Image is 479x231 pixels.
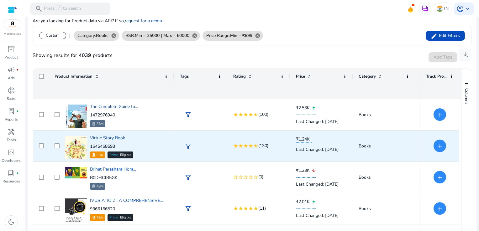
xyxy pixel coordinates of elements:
[8,66,15,74] span: campaign
[253,143,258,148] mat-icon: star_half
[33,18,163,24] p: Are you looking for Product data via API? If so, .
[125,32,189,39] span: BSR:
[359,74,376,79] span: Category
[33,52,113,59] div: Showing results for products
[97,215,103,221] p: FBA
[248,175,253,180] mat-icon: star_border
[426,74,447,79] span: Track Product
[253,206,258,211] mat-icon: star
[97,183,103,190] p: FBM
[4,32,21,36] p: Marketplace
[109,216,118,219] span: Prime
[16,172,19,174] span: fiber_manual_record
[90,143,133,150] p: 1645468593
[296,74,305,79] span: Price
[258,205,266,212] span: (11)
[7,96,16,101] p: Sales
[426,31,465,41] button: Edit Filters
[4,20,21,29] img: amazon.svg
[56,5,62,12] span: /
[253,112,258,117] mat-icon: star_half
[233,74,246,79] span: Rating
[243,206,248,211] mat-icon: star
[2,158,21,163] p: Developers
[243,175,248,180] mat-icon: star_border
[238,112,243,117] mat-icon: star
[359,112,371,118] span: Books
[108,33,119,38] mat-icon: cancel
[296,105,312,111] span: ₹2.53K
[96,33,108,38] b: Books
[238,206,243,211] mat-icon: star
[359,206,371,212] span: Books
[456,5,464,13] span: account_circle
[359,143,371,149] span: Books
[258,111,268,118] span: (100)
[189,33,200,38] mat-icon: cancel
[8,107,15,115] span: lab_profile
[296,178,347,191] div: Last Changed: [DATE]
[434,171,446,183] button: +
[312,164,316,177] mat-icon: arrow_downward
[97,152,103,158] p: FBA
[184,111,192,119] span: filter_alt
[243,112,248,117] mat-icon: star
[90,206,163,212] p: 9366166520
[90,198,163,203] a: IVUS A TO Z : A COMPREHENSIVE...
[296,199,312,205] span: ₹2.01K
[90,135,125,141] a: Virtue Story Book
[296,136,312,142] span: ₹1.24K
[97,121,103,127] p: FBM
[8,128,15,136] span: handyman
[8,45,15,53] span: inventory_2
[248,143,253,148] mat-icon: star
[248,206,253,211] mat-icon: star
[312,196,316,208] mat-icon: arrow_upward
[184,174,192,181] span: filter_alt
[55,74,92,79] span: Product Information
[8,87,15,94] span: donut_small
[312,102,316,115] mat-icon: arrow_upward
[77,32,108,39] span: Category:
[437,6,443,12] img: in.svg
[434,108,446,121] button: +
[5,116,18,122] p: Reports
[39,32,66,39] div: Custom
[44,5,81,12] p: Press to search
[90,175,136,181] p: B0DHCJR5GK
[296,115,347,128] div: Last Changed: [DATE]
[35,5,43,13] span: search
[431,31,437,41] mat-icon: edit
[434,140,446,152] button: +
[180,74,189,79] span: Tags
[464,88,469,104] span: Columns
[461,51,469,59] span: download
[464,5,471,13] span: keyboard_arrow_down
[69,32,71,39] div: |
[16,110,19,112] span: fiber_manual_record
[90,166,136,172] a: Brihat Parashara Hora...
[243,143,248,148] mat-icon: star
[109,153,118,157] span: Prime
[8,169,15,177] span: book_4
[8,149,15,156] span: code_blocks
[184,205,192,213] span: filter_alt
[16,69,19,71] span: fiber_manual_record
[108,151,133,158] div: Eligible
[230,33,252,38] b: Min = ₹899
[135,33,189,38] b: Min = 25000 | Max = 60000
[296,167,312,174] span: ₹1.23K
[3,178,20,184] p: Resources
[108,214,133,221] div: Eligible
[77,52,93,59] b: 4039
[233,206,238,211] mat-icon: star
[8,75,15,81] p: Ads
[8,218,15,226] span: dark_mode
[459,49,471,61] button: download
[90,104,138,110] a: The Complete Guide to...
[434,202,446,215] button: +
[253,175,258,180] mat-icon: star_border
